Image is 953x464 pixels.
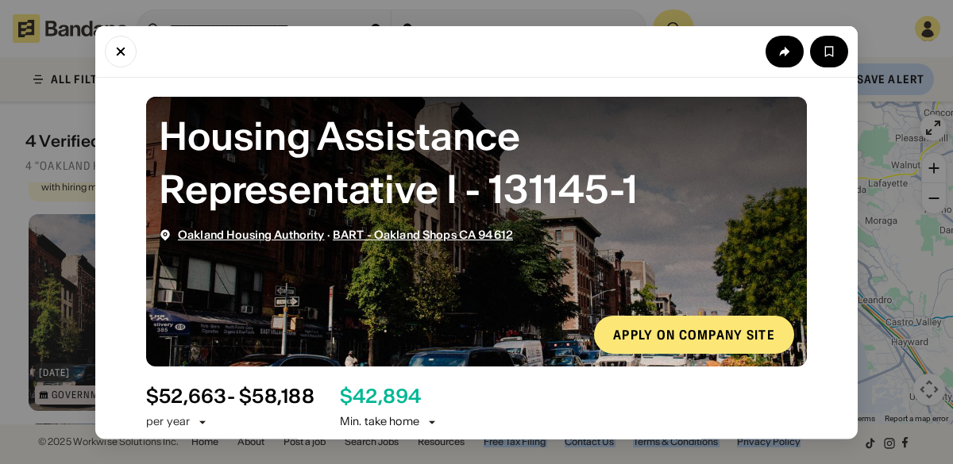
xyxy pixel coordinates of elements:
div: $ 42,894 [340,385,422,408]
div: · [178,228,513,241]
div: Housing Assistance Representative I - 131145-1 [159,109,794,215]
div: Apply on company site [613,328,775,340]
div: Min. take home [340,414,438,430]
span: Oakland Housing Authority [178,227,325,241]
div: per year [146,414,190,430]
span: BART - Oakland Shops CA 94612 [333,227,513,241]
button: Close [105,35,137,67]
div: $ 52,663 - $58,188 [146,385,314,408]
